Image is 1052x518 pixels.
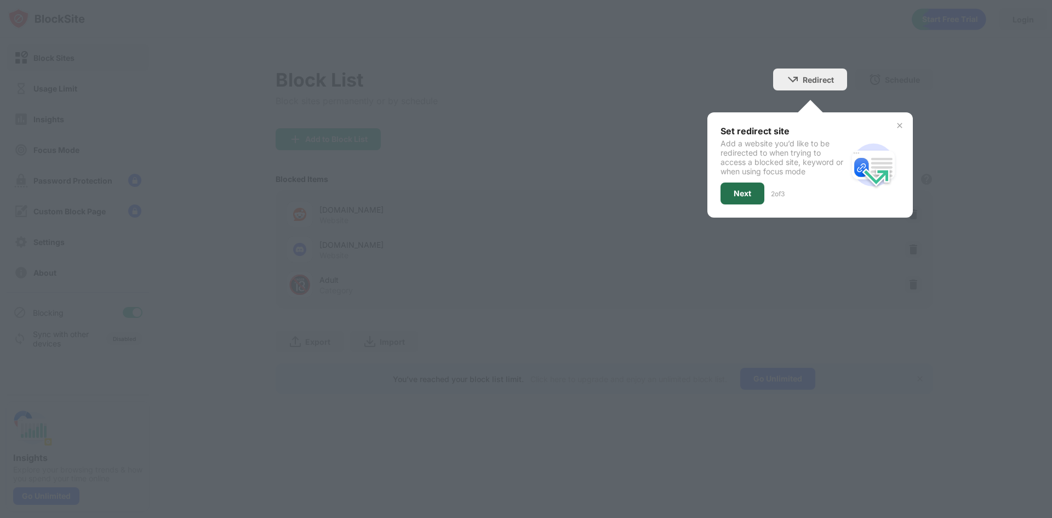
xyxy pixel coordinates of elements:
[771,190,785,198] div: 2 of 3
[895,121,904,130] img: x-button.svg
[721,139,847,176] div: Add a website you’d like to be redirected to when trying to access a blocked site, keyword or whe...
[803,75,834,84] div: Redirect
[734,189,751,198] div: Next
[847,139,900,191] img: redirect.svg
[721,126,847,136] div: Set redirect site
